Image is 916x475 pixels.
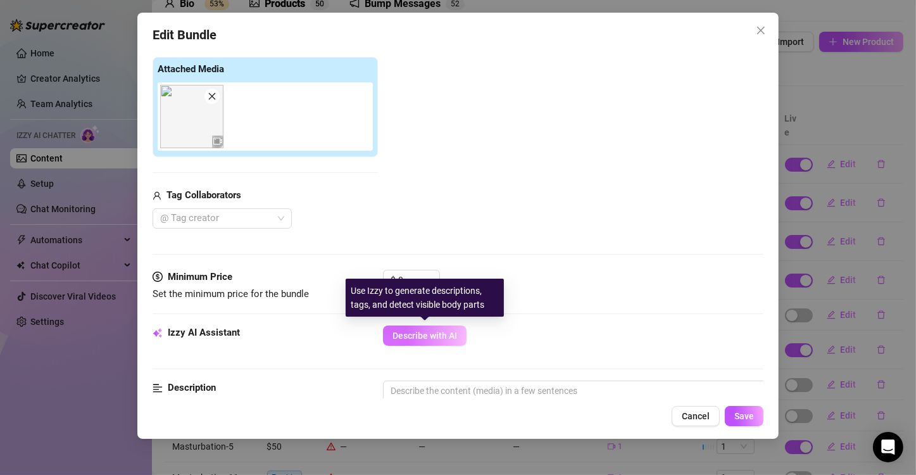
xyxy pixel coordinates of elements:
strong: Minimum Price [168,271,232,282]
span: Cancel [682,411,710,421]
span: Close [751,25,771,35]
img: media [160,85,223,148]
button: Describe with AI [383,326,467,346]
button: Cancel [672,406,720,426]
strong: Description [168,382,216,393]
span: user [153,188,161,203]
strong: Attached Media [158,63,224,75]
span: Set the minimum price for the bundle [153,288,309,300]
strong: Izzy AI Assistant [168,327,240,338]
span: dollar [153,270,163,285]
span: align-left [153,381,163,396]
div: Open Intercom Messenger [873,432,903,462]
button: Close [751,20,771,41]
div: Use Izzy to generate descriptions, tags, and detect visible body parts [346,279,504,317]
span: video-camera [213,137,222,146]
strong: Tag Collaborators [166,189,241,201]
span: Describe with AI [392,331,457,341]
span: Save [734,411,754,421]
span: Edit Bundle [153,25,216,45]
span: close [756,25,766,35]
button: Save [725,406,763,426]
span: close [208,92,216,101]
